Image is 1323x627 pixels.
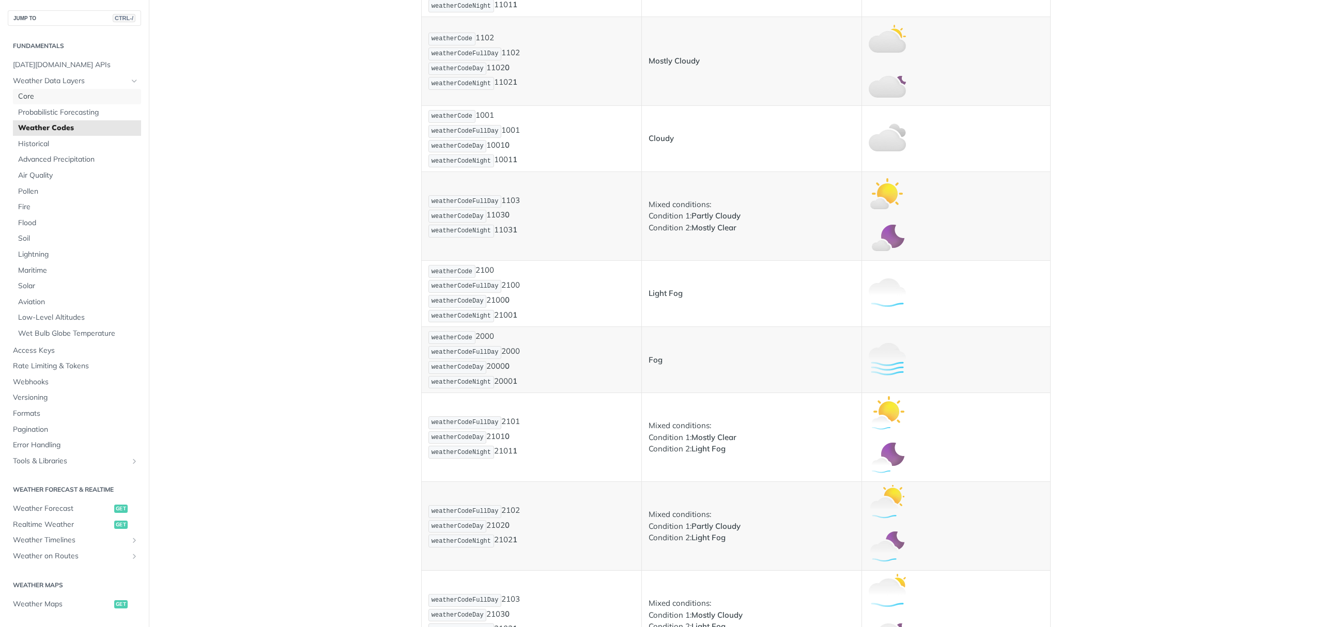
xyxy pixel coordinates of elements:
span: Maritime [18,265,139,276]
span: weatherCodeFullDay [432,198,499,205]
span: Rate Limiting & Tokens [13,361,139,371]
span: Realtime Weather [13,520,112,530]
span: Wet Bulb Globe Temperature [18,328,139,339]
span: weatherCodeDay [432,523,484,530]
span: Expand image [869,78,906,88]
span: weatherCodeNight [432,80,491,87]
a: Soil [13,231,141,246]
span: weatherCodeFullDay [432,349,499,356]
span: Advanced Precipitation [18,154,139,165]
span: weatherCode [432,35,472,42]
a: Air Quality [13,168,141,183]
strong: Mostly Clear [691,432,736,442]
span: Soil [18,233,139,244]
img: partly_cloudy_light_fog_day [869,485,906,522]
a: Rate Limiting & Tokens [8,358,141,374]
img: mostly_clear_day [869,175,906,212]
strong: Cloudy [649,133,674,143]
span: Weather Data Layers [13,76,128,86]
span: Webhooks [13,377,139,387]
strong: Light Fog [649,288,683,298]
span: weatherCode [432,268,472,275]
a: Low-Level Altitudes [13,310,141,325]
span: weatherCodeFullDay [432,597,499,604]
span: get [114,521,128,529]
strong: 0 [505,210,510,220]
img: mostly_cloudy_night [869,65,906,102]
span: get [114,505,128,513]
a: Probabilistic Forecasting [13,105,141,120]
span: weatherCode [432,334,472,341]
span: Expand image [869,543,906,553]
span: [DATE][DOMAIN_NAME] APIs [13,60,139,70]
a: Formats [8,406,141,421]
strong: Mostly Cloudy [691,610,743,620]
strong: Fog [649,355,663,365]
a: Weather on RoutesShow subpages for Weather on Routes [8,548,141,564]
a: Weather TimelinesShow subpages for Weather Timelines [8,532,141,548]
span: weatherCodeDay [432,612,484,619]
span: Pagination [13,425,139,435]
span: Expand image [869,33,906,43]
span: Expand image [869,454,906,464]
strong: 1 [513,446,517,456]
p: 2101 2101 2101 [428,415,635,460]
a: Versioning [8,390,141,405]
a: Fire [13,199,141,215]
span: Expand image [869,409,906,419]
span: Versioning [13,393,139,403]
a: Solar [13,278,141,294]
span: Expand image [869,133,906,143]
a: Aviation [13,294,141,310]
a: Core [13,89,141,104]
a: Realtime Weatherget [8,517,141,532]
a: [DATE][DOMAIN_NAME] APIs [8,57,141,73]
span: Weather Codes [18,123,139,133]
button: JUMP TOCTRL-/ [8,10,141,26]
p: Mixed conditions: Condition 1: Condition 2: [649,420,855,455]
span: Lightning [18,249,139,260]
strong: 1 [513,225,517,234]
span: weatherCodeNight [432,227,491,234]
a: Tools & LibrariesShow subpages for Tools & Libraries [8,453,141,469]
span: weatherCodeFullDay [432,419,499,426]
span: Expand image [869,498,906,508]
strong: 0 [505,361,510,371]
strong: Mostly Clear [691,223,736,232]
span: weatherCodeDay [432,364,484,371]
strong: 1 [513,376,517,386]
strong: Partly Cloudy [691,521,741,531]
span: Expand image [869,233,906,243]
span: Expand image [869,354,906,364]
span: weatherCodeDay [432,65,484,72]
span: weatherCodeNight [432,158,491,165]
span: Error Handling [13,440,139,450]
span: Flood [18,218,139,228]
span: Access Keys [13,346,139,356]
a: Weather Forecastget [8,501,141,516]
span: weatherCodeFullDay [432,508,499,515]
strong: Mostly Cloudy [649,56,700,66]
a: Wet Bulb Globe Temperature [13,326,141,341]
span: Weather Forecast [13,504,112,514]
img: fog [869,341,906,379]
span: weatherCodeFullDay [432,128,499,135]
strong: 0 [505,609,510,619]
span: Weather Maps [13,599,112,609]
img: mostly_clear_light_fog_day [869,396,906,433]
a: Error Handling [8,437,141,453]
a: Advanced Precipitation [13,152,141,167]
button: Show subpages for Tools & Libraries [130,457,139,465]
span: weatherCodeNight [432,538,491,545]
span: weatherCodeFullDay [432,50,499,57]
strong: Light Fog [691,444,726,453]
img: mostly_clear_light_fog_night [869,441,906,478]
button: Show subpages for Weather Timelines [130,536,139,544]
span: Pollen [18,186,139,197]
strong: 1 [513,77,517,87]
p: 1102 1102 1102 1102 [428,32,635,91]
span: Solar [18,281,139,291]
span: Aviation [18,297,139,307]
strong: Partly Cloudy [691,211,741,221]
span: Low-Level Altitudes [18,312,139,323]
